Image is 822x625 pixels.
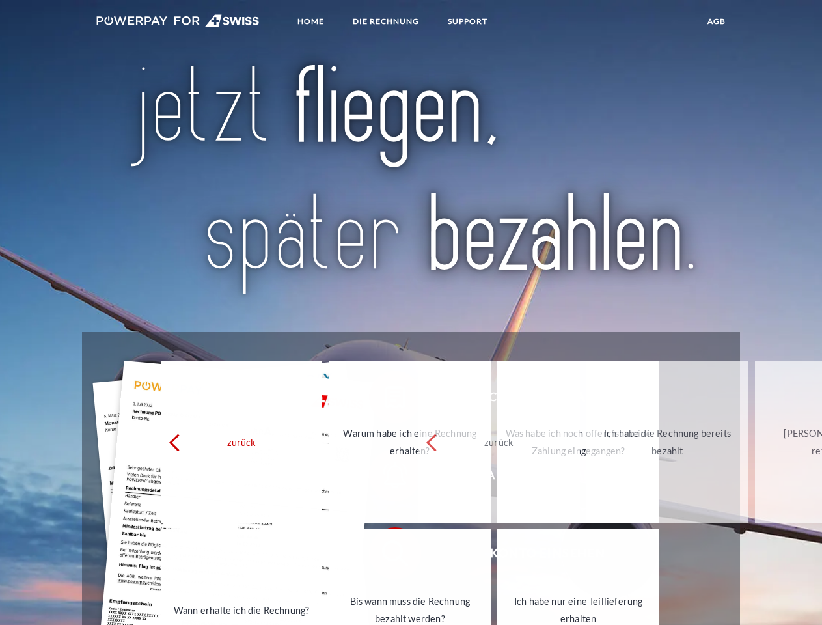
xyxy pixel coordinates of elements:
a: Home [286,10,335,33]
img: logo-swiss-white.svg [96,14,260,27]
div: Ich habe die Rechnung bereits bezahlt [594,424,741,460]
a: agb [696,10,737,33]
div: zurück [426,434,572,451]
div: Wann erhalte ich die Rechnung? [169,601,315,618]
a: SUPPORT [437,10,499,33]
img: title-swiss_de.svg [124,62,698,299]
div: zurück [169,434,315,451]
a: DIE RECHNUNG [342,10,430,33]
div: Warum habe ich eine Rechnung erhalten? [336,424,483,460]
